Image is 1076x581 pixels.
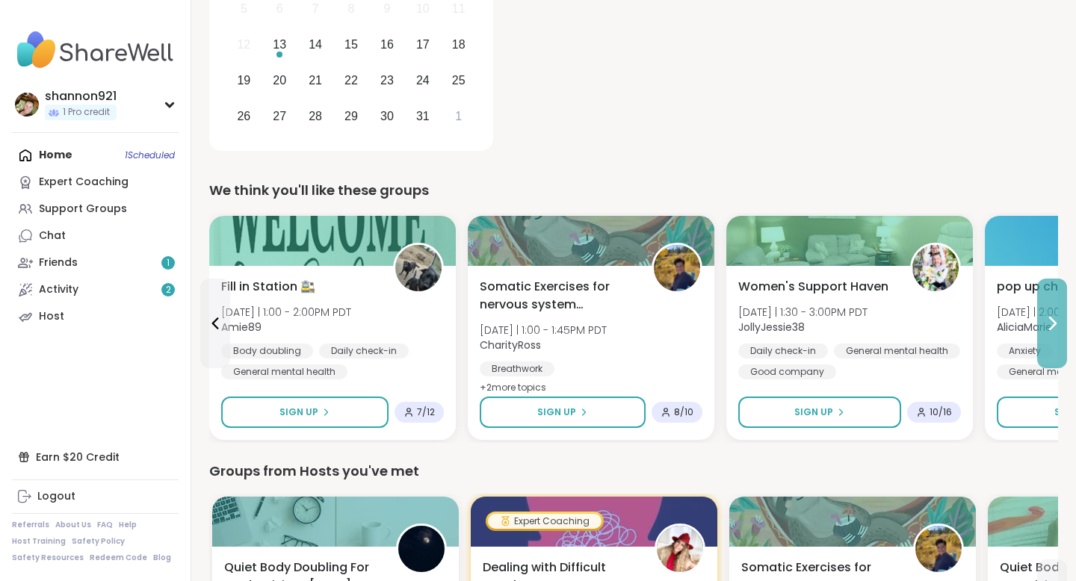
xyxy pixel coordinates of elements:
div: 31 [416,106,430,126]
div: Friends [39,255,78,270]
div: Host [39,309,64,324]
button: Sign Up [480,397,646,428]
a: Friends1 [12,249,179,276]
div: Choose Monday, October 13th, 2025 [264,29,296,61]
button: Sign Up [221,397,389,428]
b: CharityRoss [480,338,541,352]
div: Logout [37,489,75,504]
b: Amie89 [221,320,262,335]
div: Choose Friday, October 24th, 2025 [406,64,439,96]
a: About Us [55,520,91,530]
a: Chat [12,223,179,249]
span: Sign Up [537,406,576,419]
img: shannon921 [15,93,39,116]
span: 2 [166,284,171,296]
div: Choose Sunday, October 19th, 2025 [228,64,260,96]
a: Host [12,303,179,330]
img: QueenOfTheNight [398,526,445,572]
div: Daily check-in [319,344,409,358]
div: Choose Monday, October 20th, 2025 [264,64,296,96]
div: Daily check-in [738,344,828,358]
div: Good company [738,364,836,379]
div: 28 [309,106,322,126]
div: Choose Tuesday, October 28th, 2025 [300,100,332,132]
div: 21 [309,70,322,90]
div: Choose Thursday, October 16th, 2025 [371,29,403,61]
b: JollyJessie38 [738,320,805,335]
span: Somatic Exercises for nervous system regulation [480,278,635,314]
div: Support Groups [39,202,127,217]
div: 20 [273,70,286,90]
a: Logout [12,483,179,510]
span: 1 Pro credit [63,106,110,119]
span: [DATE] | 1:30 - 3:00PM PDT [738,305,868,320]
div: 12 [237,34,250,55]
a: Activity2 [12,276,179,303]
div: Expert Coaching [39,175,129,190]
div: 30 [380,106,394,126]
div: 15 [344,34,358,55]
a: Expert Coaching [12,169,179,196]
a: Support Groups [12,196,179,223]
div: Choose Monday, October 27th, 2025 [264,100,296,132]
div: 1 [455,106,462,126]
a: Referrals [12,520,49,530]
span: [DATE] | 1:00 - 1:45PM PDT [480,323,607,338]
span: Sign Up [279,406,318,419]
div: Choose Thursday, October 30th, 2025 [371,100,403,132]
span: 8 / 10 [674,406,693,418]
div: Choose Sunday, October 26th, 2025 [228,100,260,132]
img: JollyJessie38 [912,245,959,291]
div: We think you'll like these groups [209,180,1058,201]
div: Groups from Hosts you've met [209,461,1058,482]
span: 10 / 16 [930,406,952,418]
div: 13 [273,34,286,55]
div: shannon921 [45,88,117,105]
div: 24 [416,70,430,90]
span: Sign Up [794,406,833,419]
div: Choose Saturday, November 1st, 2025 [442,100,474,132]
button: Sign Up [738,397,901,428]
div: Choose Friday, October 31st, 2025 [406,100,439,132]
div: Choose Wednesday, October 15th, 2025 [336,29,368,61]
span: Women's Support Haven [738,278,888,296]
a: Blog [153,553,171,563]
a: Redeem Code [90,553,147,563]
div: Chat [39,229,66,243]
div: General mental health [834,344,960,358]
div: 17 [416,34,430,55]
img: ShareWell Nav Logo [12,24,179,76]
img: Amie89 [395,245,442,291]
div: Breathwork [480,361,554,376]
div: 29 [344,106,358,126]
div: General mental health [221,364,347,379]
div: 27 [273,106,286,126]
div: 26 [237,106,250,126]
div: Choose Saturday, October 18th, 2025 [442,29,474,61]
div: Activity [39,282,78,297]
a: Help [119,520,137,530]
div: 23 [380,70,394,90]
div: 16 [380,34,394,55]
div: Earn $20 Credit [12,444,179,470]
div: 18 [452,34,466,55]
div: Choose Thursday, October 23rd, 2025 [371,64,403,96]
img: CharityRoss [915,526,962,572]
div: Body doubling [221,344,313,358]
div: 25 [452,70,466,90]
img: CLove [657,526,703,572]
div: 14 [309,34,322,55]
div: Choose Tuesday, October 14th, 2025 [300,29,332,61]
div: Expert Coaching [488,514,602,529]
span: [DATE] | 1:00 - 2:00PM PDT [221,305,351,320]
a: FAQ [97,520,113,530]
a: Safety Policy [72,536,125,547]
span: Fill in Station 🚉 [221,278,315,296]
div: Anxiety [997,344,1053,358]
span: 1 [167,257,170,270]
a: Safety Resources [12,553,84,563]
b: AliciaMarie [997,320,1052,335]
span: 7 / 12 [417,406,435,418]
div: Not available Sunday, October 12th, 2025 [228,29,260,61]
div: Choose Wednesday, October 29th, 2025 [336,100,368,132]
